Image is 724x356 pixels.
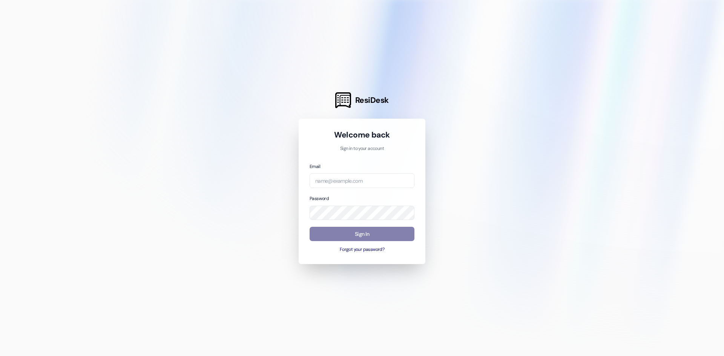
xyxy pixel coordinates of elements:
span: ResiDesk [355,95,389,105]
button: Forgot your password? [310,246,414,253]
p: Sign in to your account [310,145,414,152]
label: Email [310,163,320,170]
input: name@example.com [310,173,414,188]
img: ResiDesk Logo [335,92,351,108]
label: Password [310,196,329,202]
button: Sign In [310,227,414,241]
h1: Welcome back [310,130,414,140]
